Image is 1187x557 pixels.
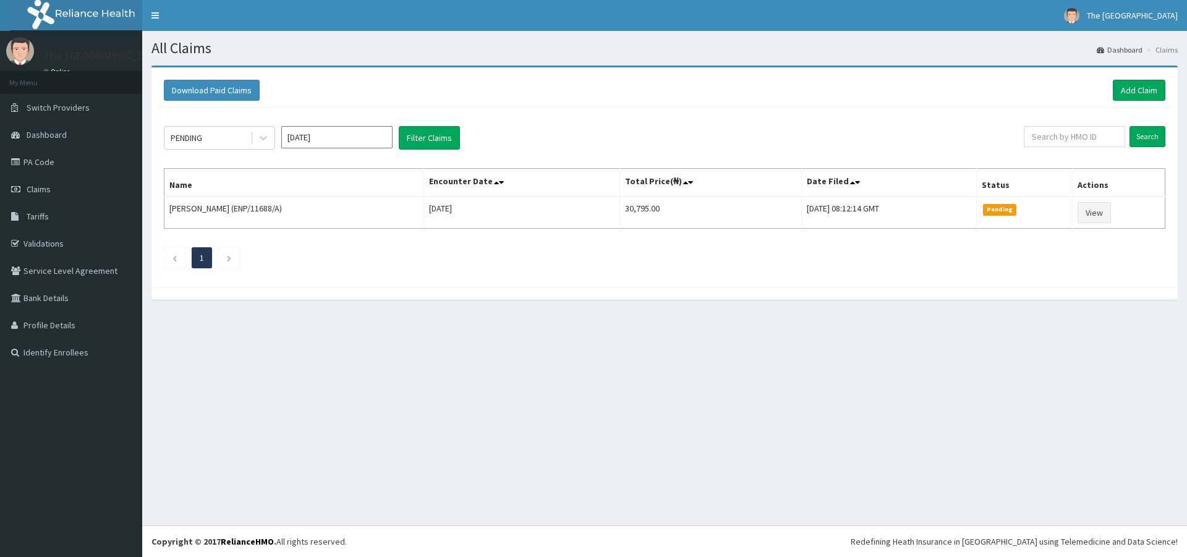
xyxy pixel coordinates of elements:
li: Claims [1144,45,1178,55]
strong: Copyright © 2017 . [151,536,276,547]
td: 30,795.00 [620,197,802,229]
td: [PERSON_NAME] (ENP/11688/A) [164,197,424,229]
a: Dashboard [1097,45,1142,55]
footer: All rights reserved. [142,525,1187,557]
p: The [GEOGRAPHIC_DATA] [43,50,167,61]
a: Previous page [172,252,177,263]
th: Status [976,169,1072,197]
img: User Image [6,37,34,65]
input: Search by HMO ID [1024,126,1125,147]
th: Encounter Date [424,169,620,197]
span: The [GEOGRAPHIC_DATA] [1087,10,1178,21]
h1: All Claims [151,40,1178,56]
th: Total Price(₦) [620,169,802,197]
td: [DATE] [424,197,620,229]
span: Claims [27,184,51,195]
input: Select Month and Year [281,126,393,148]
img: User Image [1064,8,1079,23]
a: View [1078,202,1111,223]
a: Add Claim [1113,80,1165,101]
a: Next page [226,252,232,263]
a: RelianceHMO [221,536,274,547]
td: [DATE] 08:12:14 GMT [801,197,976,229]
a: Online [43,67,73,76]
input: Search [1130,126,1165,147]
th: Actions [1073,169,1165,197]
div: PENDING [171,132,202,144]
div: Redefining Heath Insurance in [GEOGRAPHIC_DATA] using Telemedicine and Data Science! [851,535,1178,548]
th: Date Filed [801,169,976,197]
span: Switch Providers [27,102,90,113]
button: Download Paid Claims [164,80,260,101]
span: Dashboard [27,129,67,140]
button: Filter Claims [399,126,460,150]
a: Page 1 is your current page [200,252,204,263]
span: Pending [983,204,1017,215]
th: Name [164,169,424,197]
span: Tariffs [27,211,49,222]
